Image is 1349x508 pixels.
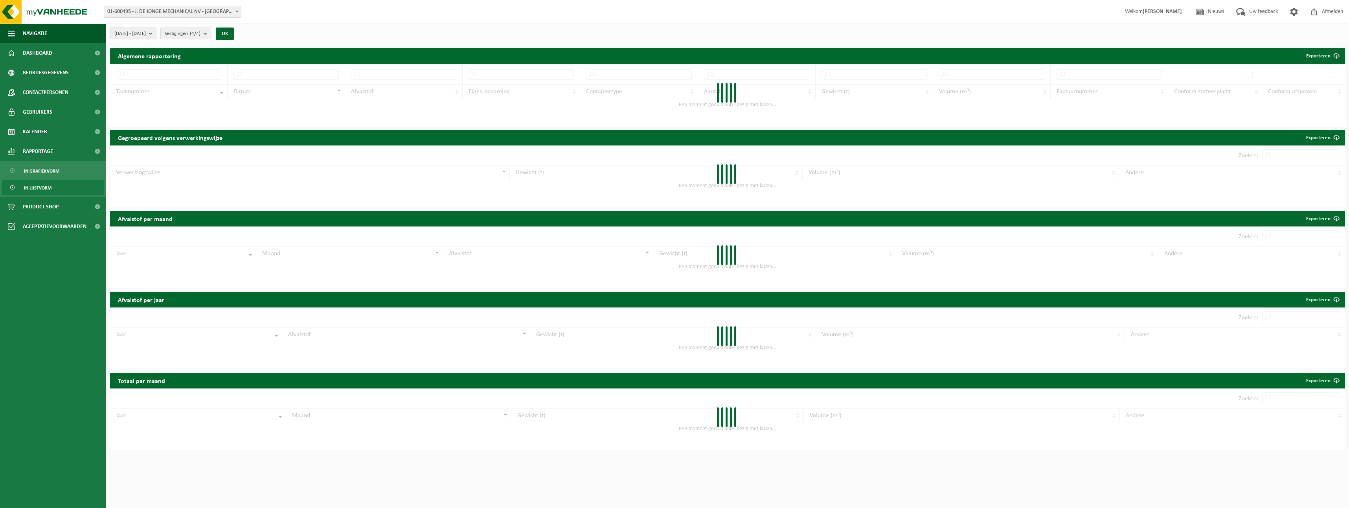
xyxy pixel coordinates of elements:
a: In grafiekvorm [2,163,104,178]
h2: Gegroepeerd volgens verwerkingswijze [110,130,230,145]
button: Vestigingen(4/4) [160,28,211,39]
span: Acceptatievoorwaarden [23,217,86,236]
h2: Afvalstof per jaar [110,292,172,307]
span: Bedrijfsgegevens [23,63,69,83]
span: Contactpersonen [23,83,68,102]
span: Gebruikers [23,102,52,122]
button: Exporteren [1300,48,1344,64]
span: In grafiekvorm [24,164,59,179]
span: Product Shop [23,197,59,217]
strong: [PERSON_NAME] [1143,9,1182,15]
button: OK [216,28,234,40]
a: Exporteren [1300,373,1344,388]
a: Exporteren [1300,130,1344,145]
span: [DATE] - [DATE] [114,28,146,40]
span: Vestigingen [165,28,200,40]
span: 01-600495 - J. DE JONGE MECHANICAL NV - ANTWERPEN [104,6,241,18]
span: 01-600495 - J. DE JONGE MECHANICAL NV - ANTWERPEN [104,6,241,17]
iframe: chat widget [4,491,131,508]
a: Exporteren [1300,292,1344,307]
span: Kalender [23,122,47,142]
span: In lijstvorm [24,180,51,195]
a: In lijstvorm [2,180,104,195]
span: Rapportage [23,142,53,161]
h2: Totaal per maand [110,373,173,388]
span: Navigatie [23,24,47,43]
count: (4/4) [190,31,200,36]
h2: Algemene rapportering [110,48,189,64]
h2: Afvalstof per maand [110,211,180,226]
button: [DATE] - [DATE] [110,28,156,39]
a: Exporteren [1300,211,1344,226]
span: Dashboard [23,43,52,63]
